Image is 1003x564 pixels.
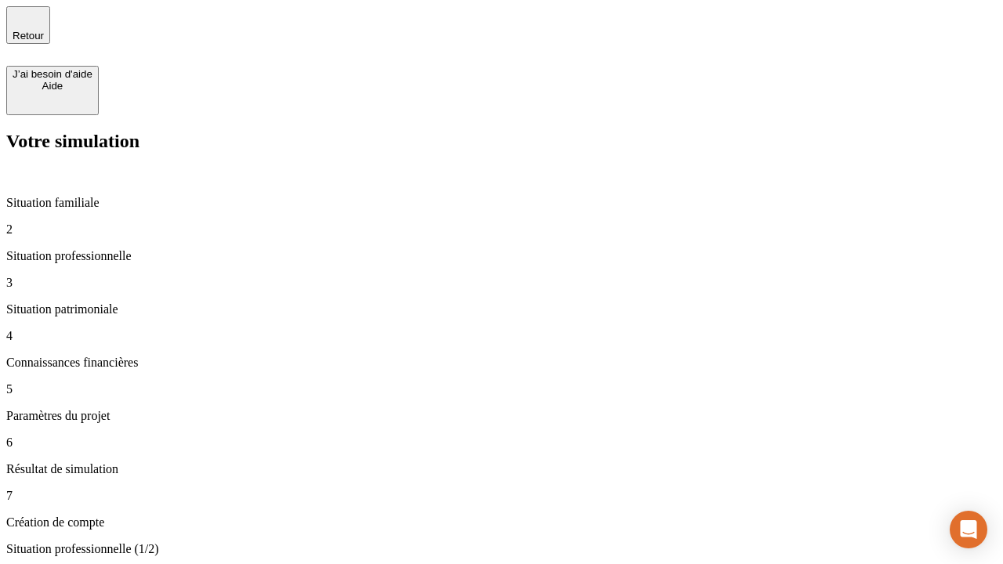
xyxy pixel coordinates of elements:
div: Aide [13,80,92,92]
h2: Votre simulation [6,131,997,152]
p: 2 [6,222,997,237]
p: Situation professionnelle [6,249,997,263]
button: J’ai besoin d'aideAide [6,66,99,115]
div: Open Intercom Messenger [950,511,987,548]
p: Situation professionnelle (1/2) [6,542,997,556]
span: Retour [13,30,44,42]
p: 5 [6,382,997,396]
div: J’ai besoin d'aide [13,68,92,80]
p: 7 [6,489,997,503]
p: 6 [6,436,997,450]
p: Situation patrimoniale [6,302,997,316]
p: 3 [6,276,997,290]
p: Situation familiale [6,196,997,210]
p: Connaissances financières [6,356,997,370]
p: Résultat de simulation [6,462,997,476]
p: Création de compte [6,515,997,530]
button: Retour [6,6,50,44]
p: Paramètres du projet [6,409,997,423]
p: 4 [6,329,997,343]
